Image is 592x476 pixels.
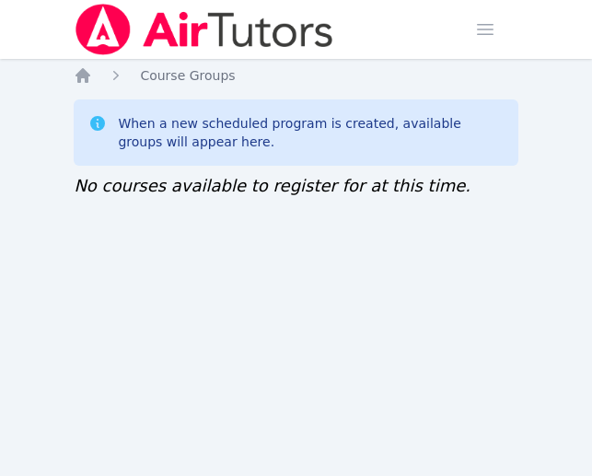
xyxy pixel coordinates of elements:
[74,4,334,55] img: Air Tutors
[74,66,517,85] nav: Breadcrumb
[140,68,235,83] span: Course Groups
[74,176,470,195] span: No courses available to register for at this time.
[140,66,235,85] a: Course Groups
[118,114,503,151] div: When a new scheduled program is created, available groups will appear here.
